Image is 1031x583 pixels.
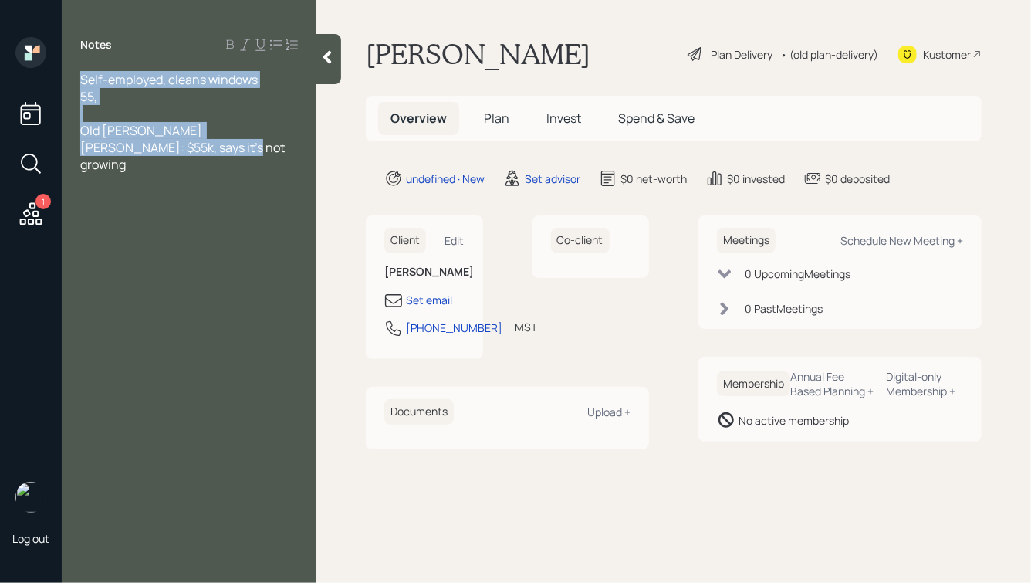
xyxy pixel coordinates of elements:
label: Notes [80,37,112,53]
div: Digital-only Membership + [887,369,963,398]
div: [PHONE_NUMBER] [406,320,502,336]
span: Plan [484,110,509,127]
div: No active membership [739,412,849,429]
span: Spend & Save [618,110,695,127]
h6: Membership [717,371,790,397]
div: $0 deposited [825,171,890,187]
div: • (old plan-delivery) [780,46,878,63]
div: Upload + [587,405,630,419]
div: Plan Delivery [711,46,772,63]
span: Self-employed, cleans windows [80,71,258,88]
div: MST [515,319,537,335]
div: 1 [35,194,51,209]
h1: [PERSON_NAME] [366,37,590,71]
div: undefined · New [406,171,485,187]
span: 55, [80,88,97,105]
div: $0 invested [727,171,785,187]
div: 0 Past Meeting s [745,300,823,317]
h6: Co-client [551,228,610,253]
div: Log out [12,531,49,546]
div: Annual Fee Based Planning + [790,369,874,398]
h6: Documents [384,399,454,425]
h6: [PERSON_NAME] [384,266,465,279]
span: Invest [546,110,581,127]
div: $0 net-worth [620,171,687,187]
div: Schedule New Meeting + [840,233,963,248]
h6: Client [384,228,426,253]
h6: Meetings [717,228,776,253]
div: Kustomer [923,46,971,63]
span: Old [PERSON_NAME] [PERSON_NAME]: $55k, says it's not growing [80,122,287,173]
span: Overview [390,110,447,127]
div: Set email [406,292,452,308]
img: hunter_neumayer.jpg [15,482,46,513]
div: Set advisor [525,171,580,187]
div: 0 Upcoming Meeting s [745,266,850,282]
div: Edit [445,233,465,248]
